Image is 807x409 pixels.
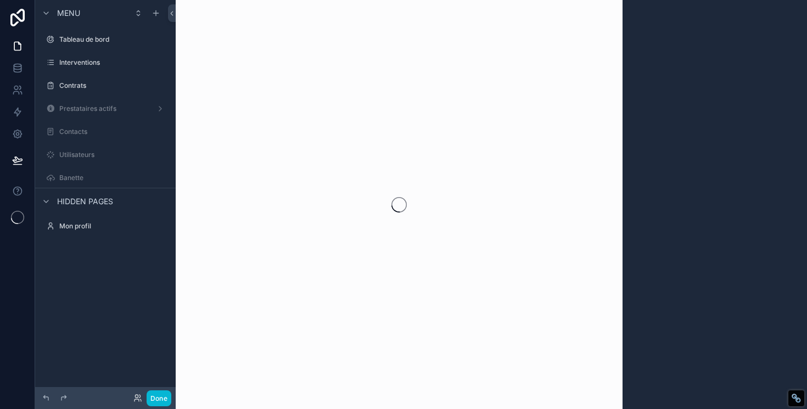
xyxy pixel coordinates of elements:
label: Interventions [59,58,167,67]
label: Tableau de bord [59,35,167,44]
a: Contacts [42,123,169,141]
a: Prestataires actifs [42,100,169,117]
a: Interventions [42,54,169,71]
button: Done [147,390,171,406]
label: Contacts [59,127,167,136]
a: Contrats [42,77,169,94]
a: Utilisateurs [42,146,169,164]
div: Restore Info Box &#10;&#10;NoFollow Info:&#10; META-Robots NoFollow: &#09;false&#10; META-Robots ... [791,393,802,404]
label: Banette [59,173,167,182]
label: Mon profil [59,222,167,231]
span: Hidden pages [57,196,113,207]
a: Tableau de bord [42,31,169,48]
span: Menu [57,8,80,19]
a: Banette [42,169,169,187]
label: Prestataires actifs [59,104,152,113]
label: Contrats [59,81,167,90]
label: Utilisateurs [59,150,167,159]
a: Mon profil [42,217,169,235]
